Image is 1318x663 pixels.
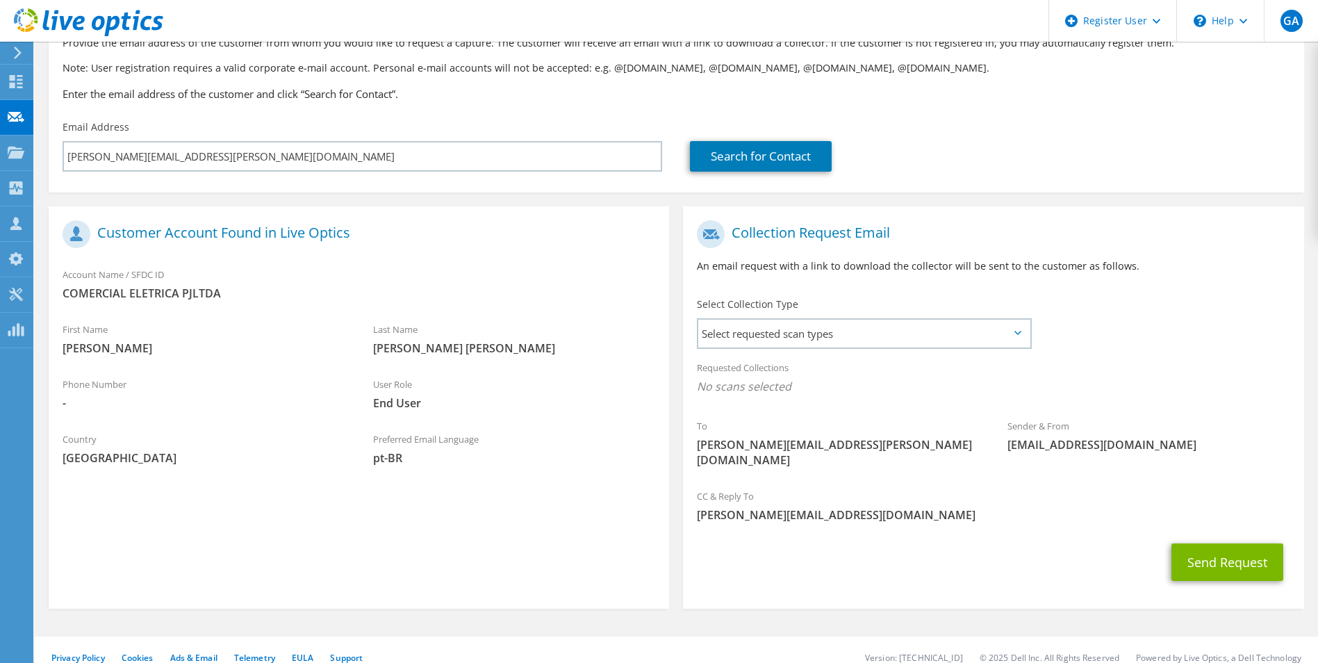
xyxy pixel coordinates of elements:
[49,370,359,418] div: Phone Number
[1194,15,1206,27] svg: \n
[994,411,1304,459] div: Sender & From
[698,320,1029,347] span: Select requested scan types
[63,341,345,356] span: [PERSON_NAME]
[359,370,670,418] div: User Role
[683,482,1303,530] div: CC & Reply To
[683,353,1303,404] div: Requested Collections
[63,120,129,134] label: Email Address
[63,450,345,466] span: [GEOGRAPHIC_DATA]
[63,35,1290,51] p: Provide the email address of the customer from whom you would like to request a capture. The cust...
[63,220,648,248] h1: Customer Account Found in Live Optics
[1171,543,1283,581] button: Send Request
[373,450,656,466] span: pt-BR
[49,260,669,308] div: Account Name / SFDC ID
[373,395,656,411] span: End User
[63,286,655,301] span: COMERCIAL ELETRICA PJLTDA
[683,411,994,475] div: To
[1007,437,1290,452] span: [EMAIL_ADDRESS][DOMAIN_NAME]
[359,425,670,473] div: Preferred Email Language
[697,437,980,468] span: [PERSON_NAME][EMAIL_ADDRESS][PERSON_NAME][DOMAIN_NAME]
[63,86,1290,101] h3: Enter the email address of the customer and click “Search for Contact”.
[697,220,1283,248] h1: Collection Request Email
[373,341,656,356] span: [PERSON_NAME] [PERSON_NAME]
[697,379,1290,394] span: No scans selected
[359,315,670,363] div: Last Name
[63,395,345,411] span: -
[690,141,832,172] a: Search for Contact
[697,297,798,311] label: Select Collection Type
[1280,10,1303,32] span: GA
[49,425,359,473] div: Country
[697,259,1290,274] p: An email request with a link to download the collector will be sent to the customer as follows.
[49,315,359,363] div: First Name
[697,507,1290,523] span: [PERSON_NAME][EMAIL_ADDRESS][DOMAIN_NAME]
[63,60,1290,76] p: Note: User registration requires a valid corporate e-mail account. Personal e-mail accounts will ...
